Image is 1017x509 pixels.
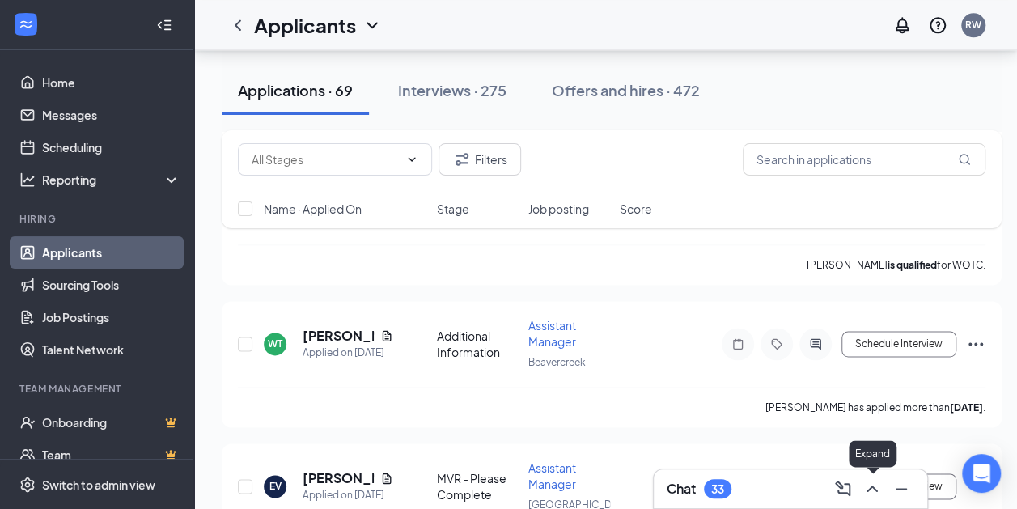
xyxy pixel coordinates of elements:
div: Offers and hires · 472 [552,80,700,100]
input: Search in applications [743,143,985,176]
svg: Ellipses [966,334,985,354]
h3: Chat [667,480,696,498]
div: 33 [711,482,724,496]
svg: WorkstreamLogo [18,16,34,32]
div: Additional Information [437,328,519,360]
span: Assistant Manager [528,460,576,491]
svg: Filter [452,150,472,169]
svg: ActiveChat [806,337,825,350]
button: Schedule Interview [841,331,956,357]
h1: Applicants [254,11,356,39]
b: is qualified [888,259,937,271]
h5: [PERSON_NAME] [303,327,374,345]
button: ChevronUp [859,476,885,502]
svg: ChevronDown [405,153,418,166]
svg: ComposeMessage [833,479,853,498]
div: Switch to admin view [42,477,155,493]
a: Applicants [42,236,180,269]
svg: Minimize [892,479,911,498]
div: Interviews · 275 [398,80,506,100]
svg: Note [728,337,748,350]
span: Assistant Manager [528,318,576,349]
svg: QuestionInfo [928,15,947,35]
div: Hiring [19,212,177,226]
span: Name · Applied On [264,201,362,217]
svg: ChevronUp [862,479,882,498]
svg: Collapse [156,17,172,33]
p: [PERSON_NAME] for WOTC. [807,258,985,272]
b: [DATE] [950,401,983,414]
svg: ChevronLeft [228,15,248,35]
div: EV [269,479,282,493]
a: Sourcing Tools [42,269,180,301]
svg: Tag [767,337,786,350]
a: OnboardingCrown [42,406,180,439]
div: Open Intercom Messenger [962,454,1001,493]
button: Filter Filters [439,143,521,176]
div: Applied on [DATE] [303,345,393,361]
div: RW [965,18,981,32]
span: Beavercreek [528,356,586,368]
button: Minimize [888,476,914,502]
svg: MagnifyingGlass [958,153,971,166]
span: Score [620,201,652,217]
span: Job posting [528,201,589,217]
svg: Document [380,472,393,485]
input: All Stages [252,151,399,168]
span: Stage [437,201,469,217]
a: Home [42,66,180,99]
a: Talent Network [42,333,180,366]
div: Team Management [19,382,177,396]
a: Job Postings [42,301,180,333]
div: Applications · 69 [238,80,353,100]
svg: Notifications [892,15,912,35]
h5: [PERSON_NAME] [303,469,374,487]
svg: Document [380,329,393,342]
svg: Analysis [19,172,36,188]
p: [PERSON_NAME] has applied more than . [765,401,985,414]
div: WT [268,337,282,350]
a: Messages [42,99,180,131]
div: Reporting [42,172,181,188]
button: ComposeMessage [830,476,856,502]
div: Expand [849,440,896,467]
svg: Settings [19,477,36,493]
div: MVR - Please Complete [437,470,519,503]
a: Scheduling [42,131,180,163]
a: TeamCrown [42,439,180,471]
div: Applied on [DATE] [303,487,393,503]
svg: ChevronDown [362,15,382,35]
